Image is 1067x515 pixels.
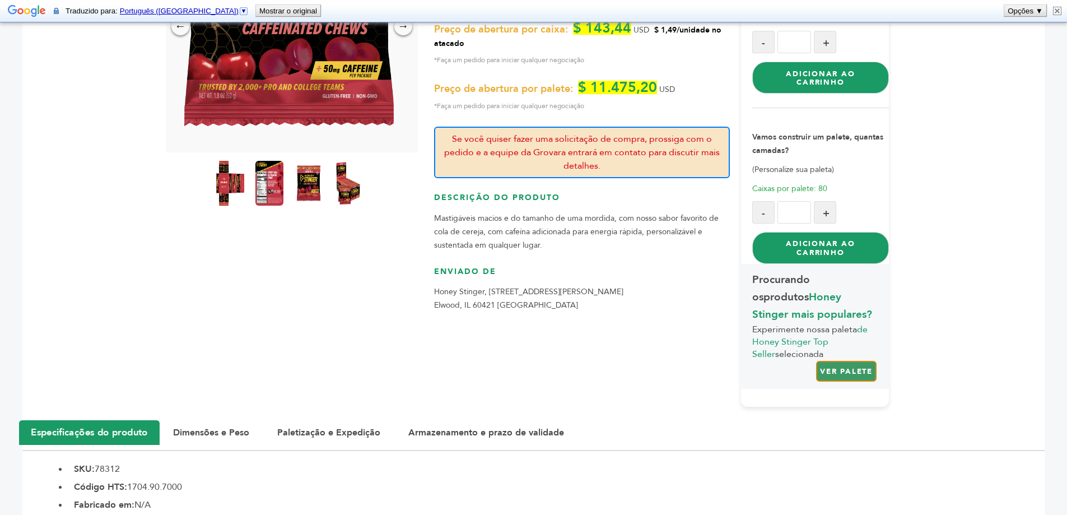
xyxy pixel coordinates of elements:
[573,18,631,38] font: $ 143,44
[752,290,872,322] font: Honey Stinger mais populares?
[134,499,151,511] font: N/A
[752,164,834,175] font: (Personalize sua paleta)
[752,272,810,304] font: Procurando os
[823,206,830,220] font: +
[434,286,623,297] font: Honey Stinger, [STREET_ADDRESS][PERSON_NAME]
[162,421,260,444] button: Dimensões e Peso
[820,366,873,377] font: VER PALETE
[752,183,827,194] font: Caixas por palete: 80
[752,31,775,53] button: -
[54,7,59,15] img: O conteúdo desta página segura será enviado ao Google para tradução usando uma conexão segura.
[434,213,719,250] font: Mastigáveis ​​macios e do tamanho de uma mordida, com nosso sabor favorito de cola de cereja, com...
[74,463,95,475] font: SKU:
[786,68,855,87] font: adicionar ao carrinho
[775,348,823,360] font: selecionada
[434,22,568,36] font: Preço de abertura por caixa:
[752,62,889,94] button: adicionar ao carrinho
[434,82,573,96] font: Preço de abertura por palete:
[814,201,836,224] button: +
[266,421,392,444] button: Paletização e Expedição
[752,323,857,336] font: Experimente nossa paleta
[752,132,883,156] font: Vamos construir um palete, quantas camadas?
[19,420,160,445] button: Especificações do produto
[444,133,720,172] font: Se você quiser fazer uma solicitação de compra, prossiga com o pedido e a equipe da Grovara entra...
[752,323,868,361] font: de Honey Stinger Top Seller
[434,55,584,64] font: *Faça um pedido para iniciar qualquer negociação
[95,463,120,475] font: 78312
[74,499,134,511] font: Fabricado em:
[31,426,148,439] font: Especificações do produto
[434,266,496,277] font: Enviado de
[814,31,836,53] button: +
[816,361,877,382] a: VER PALETE
[66,7,251,15] span: Traduzido para:
[659,84,675,95] font: USD
[1053,7,1061,15] img: Fechar
[74,481,127,493] font: Código HTS:
[295,161,323,206] img: Honey Stinger Cola Energética com Cafeína e Cereja 8 embalagens internas por caixa 21,6 oz
[434,300,578,310] font: Elwood, IL 60421 [GEOGRAPHIC_DATA]
[633,25,649,35] font: USD
[255,161,283,206] img: Honey Stinger Cola Energética com Cereja e Cafeína 8 embalagens internas de 21,6 oz Informações N...
[175,18,186,34] font: ←
[752,232,889,264] button: adicionar ao carrinho
[277,426,380,439] font: Paletização e Expedição
[334,161,362,206] img: Honey Stinger Cola Energética com Cafeína e Cereja 8 embalagens internas por caixa 21,6 oz
[8,4,46,20] img: Google Tradutor
[120,7,239,15] span: Português ([GEOGRAPHIC_DATA])
[434,101,584,110] font: *Faça um pedido para iniciar qualquer negociação
[216,161,244,206] img: Honey Stinger Cola Energética com Cafeína e Cereja 8 embalagens internas por caixa 21,6 oz Rótulo...
[762,36,765,50] font: -
[256,5,320,16] button: Mostrar o original
[120,7,249,15] a: Português ([GEOGRAPHIC_DATA])
[1004,5,1046,16] button: Opções ▼
[786,239,855,257] font: adicionar ao carrinho
[762,206,765,220] font: -
[434,192,560,203] font: Descrição do produto
[823,36,830,50] font: +
[398,18,409,34] font: →
[408,426,564,439] font: Armazenamento e prazo de validade
[127,481,182,493] font: 1704.90.7000
[578,78,657,97] font: $ 11.475,20
[173,426,249,439] font: Dimensões e Peso
[763,290,809,304] font: produtos
[397,421,575,444] button: Armazenamento e prazo de validade
[752,201,775,224] button: -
